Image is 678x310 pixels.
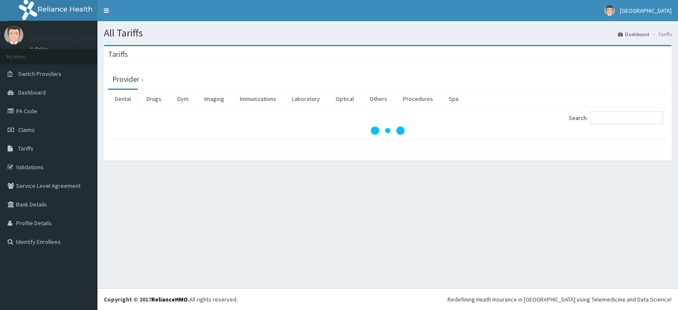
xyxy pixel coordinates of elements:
[233,90,283,108] a: Immunizations
[18,126,35,134] span: Claims
[618,31,649,38] a: Dashboard
[170,90,195,108] a: Gym
[371,114,405,148] svg: audio-loading
[151,296,188,303] a: RelianceHMO
[590,112,663,124] input: Search:
[447,295,672,304] div: Redefining Heath Insurance in [GEOGRAPHIC_DATA] using Telemedicine and Data Science!
[112,75,144,83] h3: Provider -
[396,90,440,108] a: Procedures
[97,288,678,310] footer: All rights reserved.
[442,90,465,108] a: Spa
[363,90,394,108] a: Others
[108,90,138,108] a: Dental
[620,7,672,14] span: [GEOGRAPHIC_DATA]
[285,90,327,108] a: Laboratory
[104,296,189,303] strong: Copyright © 2017 .
[569,112,663,124] label: Search:
[30,46,50,52] a: Online
[197,90,231,108] a: Imaging
[140,90,168,108] a: Drugs
[30,34,100,42] p: [GEOGRAPHIC_DATA]
[604,6,615,16] img: User Image
[108,50,128,58] h3: Tariffs
[18,89,46,96] span: Dashboard
[104,28,672,39] h1: All Tariffs
[329,90,361,108] a: Optical
[18,70,61,78] span: Switch Providers
[18,145,33,152] span: Tariffs
[4,25,23,45] img: User Image
[650,31,672,38] li: Tariffs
